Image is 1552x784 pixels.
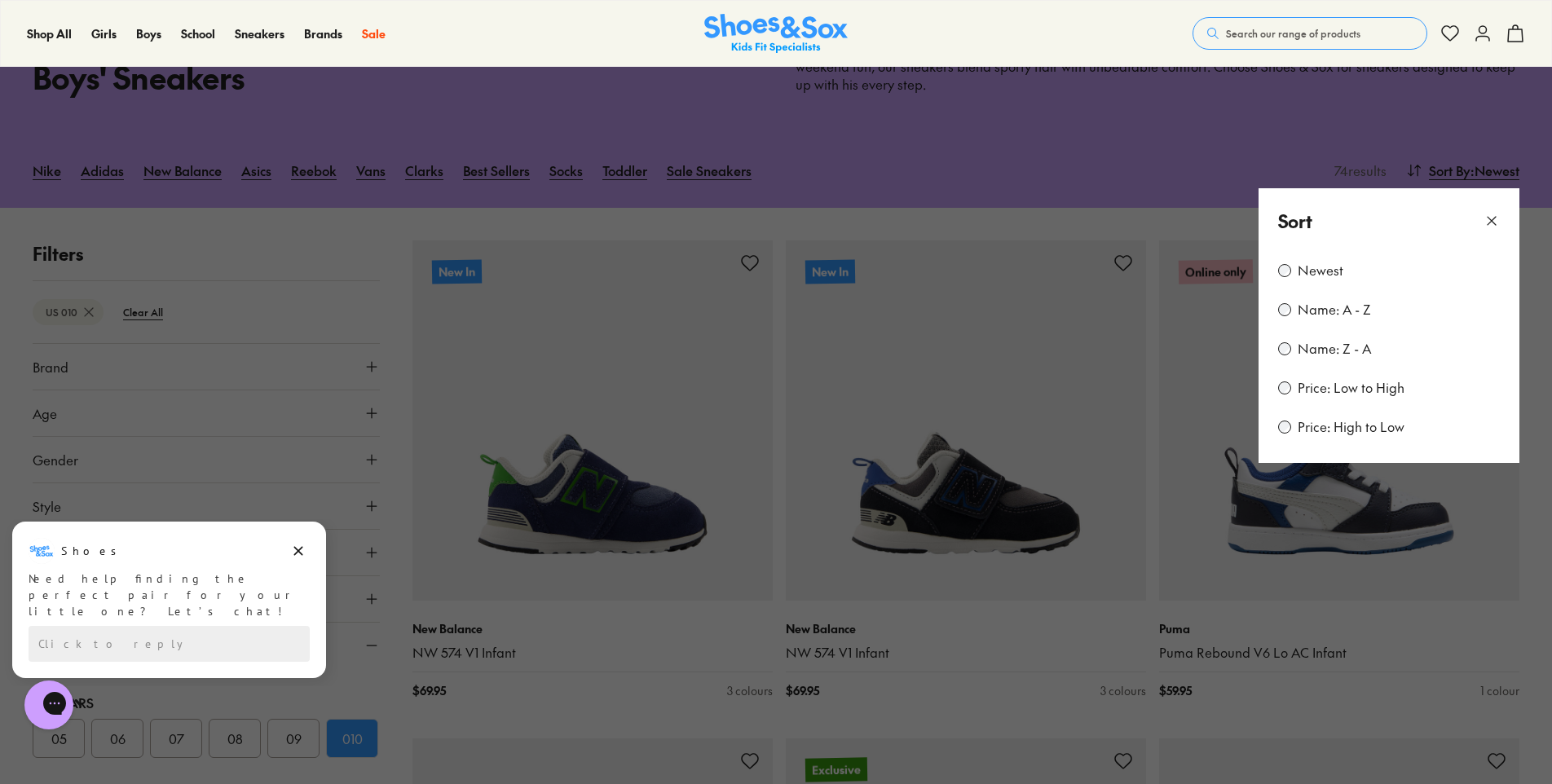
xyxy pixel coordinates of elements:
[1193,17,1427,50] button: Search our range of products
[1226,26,1360,41] span: Search our range of products
[91,25,117,42] a: Girls
[235,25,284,42] a: Sneakers
[29,107,310,143] div: Reply to the campaigns
[304,25,342,42] a: Brands
[362,25,386,42] a: Sale
[1298,262,1343,280] label: Newest
[1298,379,1404,397] label: Price: Low to High
[61,24,126,40] h3: Shoes
[29,19,55,45] img: Shoes logo
[1298,301,1371,319] label: Name: A - Z
[16,675,82,735] iframe: Gorgias live chat messenger
[1298,340,1371,358] label: Name: Z - A
[1298,418,1404,436] label: Price: High to Low
[704,14,848,54] img: SNS_Logo_Responsive.svg
[181,25,215,42] a: School
[27,25,72,42] a: Shop All
[12,19,326,100] div: Message from Shoes. Need help finding the perfect pair for your little one? Let’s chat!
[12,2,326,159] div: Campaign message
[136,25,161,42] a: Boys
[1278,208,1312,235] p: Sort
[704,14,848,54] a: Shoes & Sox
[29,51,310,100] div: Need help finding the perfect pair for your little one? Let’s chat!
[287,20,310,43] button: Dismiss campaign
